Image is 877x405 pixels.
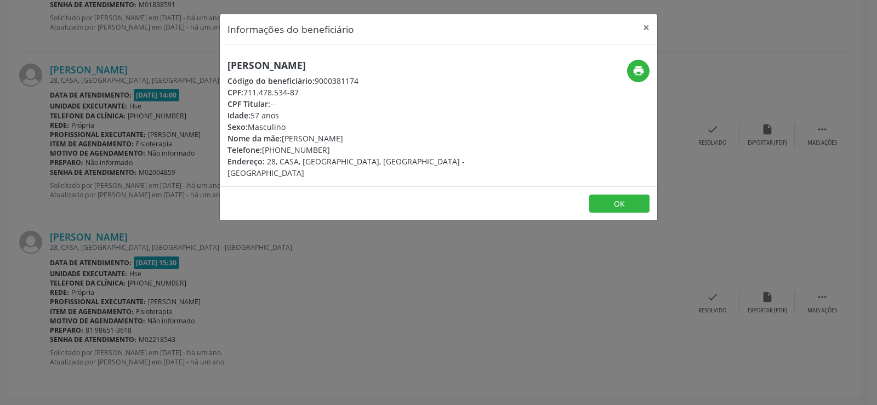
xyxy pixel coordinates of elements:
span: Código do beneficiário: [227,76,315,86]
button: print [627,60,650,82]
div: [PERSON_NAME] [227,133,504,144]
div: [PHONE_NUMBER] [227,144,504,156]
div: 9000381174 [227,75,504,87]
h5: Informações do beneficiário [227,22,354,36]
span: CPF Titular: [227,99,270,109]
div: 57 anos [227,110,504,121]
div: -- [227,98,504,110]
div: 711.478.534-87 [227,87,504,98]
span: Endereço: [227,156,265,167]
span: Idade: [227,110,250,121]
span: Nome da mãe: [227,133,282,144]
span: Sexo: [227,122,248,132]
button: OK [589,195,650,213]
button: Close [635,14,657,41]
span: 28, CASA, [GEOGRAPHIC_DATA], [GEOGRAPHIC_DATA] - [GEOGRAPHIC_DATA] [227,156,465,178]
span: CPF: [227,87,243,98]
i: print [633,65,645,77]
div: Masculino [227,121,504,133]
h5: [PERSON_NAME] [227,60,504,71]
span: Telefone: [227,145,262,155]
